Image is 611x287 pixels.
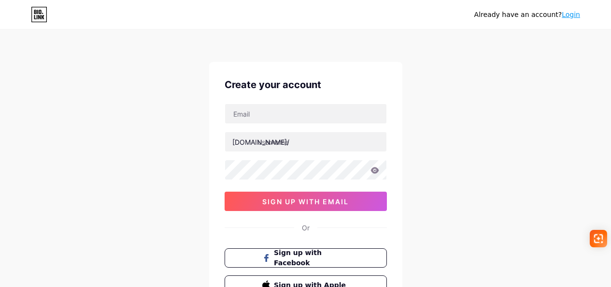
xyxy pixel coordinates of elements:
input: username [225,132,386,151]
div: Or [302,223,310,233]
span: sign up with email [262,197,349,206]
div: Create your account [225,77,387,92]
button: sign up with email [225,192,387,211]
div: [DOMAIN_NAME]/ [232,137,289,147]
div: Already have an account? [474,10,580,20]
span: Sign up with Facebook [274,248,349,268]
a: Login [562,11,580,18]
input: Email [225,104,386,123]
button: Sign up with Facebook [225,248,387,268]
